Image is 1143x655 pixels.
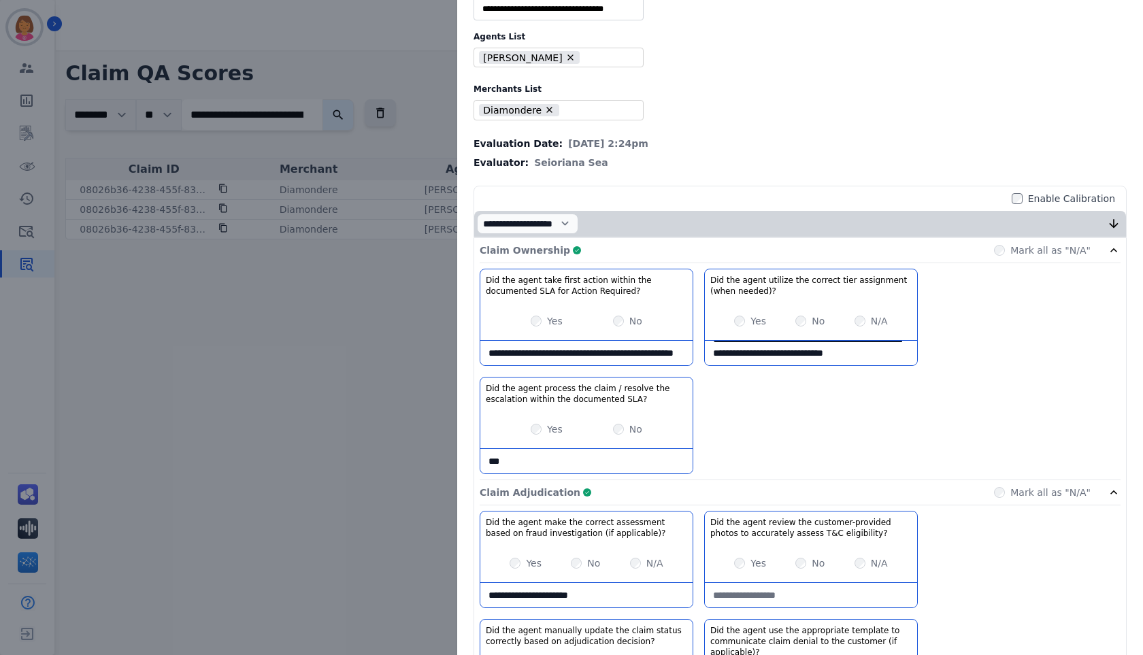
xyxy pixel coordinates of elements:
[474,84,1127,95] label: Merchants List
[710,275,912,297] h3: Did the agent utilize the correct tier assignment (when needed)?
[629,422,642,436] label: No
[629,314,642,328] label: No
[812,556,825,570] label: No
[477,50,635,66] ul: selected options
[871,556,888,570] label: N/A
[534,156,608,169] span: Seioriana Sea
[544,105,554,115] button: Remove Diamondere
[710,517,912,539] h3: Did the agent review the customer-provided photos to accurately assess T&C eligibility?
[477,102,635,118] ul: selected options
[479,104,559,117] li: Diamondere
[750,556,766,570] label: Yes
[486,517,687,539] h3: Did the agent make the correct assessment based on fraud investigation (if applicable)?
[479,51,580,64] li: [PERSON_NAME]
[480,243,570,257] p: Claim Ownership
[568,137,648,150] span: [DATE] 2:24pm
[547,314,563,328] label: Yes
[646,556,663,570] label: N/A
[1010,486,1091,499] label: Mark all as "N/A"
[1010,243,1091,257] label: Mark all as "N/A"
[474,31,1127,42] label: Agents List
[587,556,600,570] label: No
[486,383,687,405] h3: Did the agent process the claim / resolve the escalation within the documented SLA?
[474,156,1127,169] div: Evaluator:
[474,137,1127,150] div: Evaluation Date:
[871,314,888,328] label: N/A
[547,422,563,436] label: Yes
[486,625,687,647] h3: Did the agent manually update the claim status correctly based on adjudication decision?
[526,556,542,570] label: Yes
[750,314,766,328] label: Yes
[565,52,576,63] button: Remove Richie Ponce
[812,314,825,328] label: No
[480,486,580,499] p: Claim Adjudication
[486,275,687,297] h3: Did the agent take first action within the documented SLA for Action Required?
[1028,192,1115,205] label: Enable Calibration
